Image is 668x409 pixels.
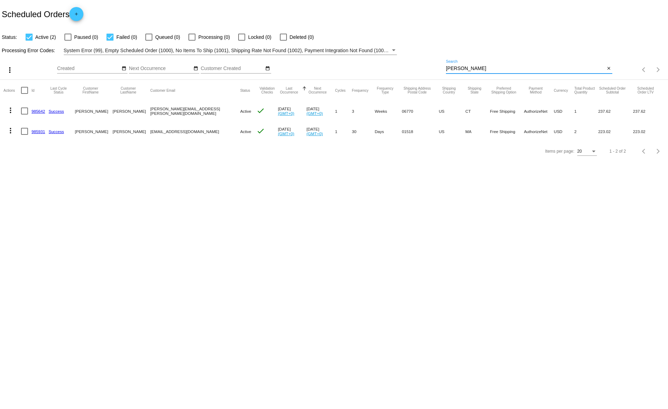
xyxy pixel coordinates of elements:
mat-cell: [DATE] [307,101,335,121]
button: Change sorting for CurrencyIso [554,88,568,92]
button: Change sorting for PreferredShippingOption [490,86,518,94]
input: Created [57,66,120,71]
mat-icon: date_range [265,66,270,71]
a: (GMT+0) [307,111,323,116]
button: Previous page [637,63,651,77]
mat-cell: 01518 [402,121,439,141]
mat-cell: MA [466,121,490,141]
button: Change sorting for CustomerLastName [112,86,144,94]
h2: Scheduled Orders [2,7,83,21]
mat-cell: Free Shipping [490,121,524,141]
mat-cell: 06770 [402,101,439,121]
a: (GMT+0) [278,131,294,136]
mat-cell: Free Shipping [490,101,524,121]
button: Next page [651,144,665,158]
button: Change sorting for CustomerEmail [150,88,175,92]
button: Change sorting for LifetimeValue [633,86,658,94]
button: Change sorting for ShippingState [466,86,484,94]
span: Failed (0) [116,33,137,41]
span: Deleted (0) [290,33,314,41]
button: Change sorting for PaymentMethod.Type [524,86,548,94]
mat-cell: 237.62 [598,101,633,121]
mat-cell: AuthorizeNet [524,101,554,121]
mat-icon: more_vert [6,66,14,74]
mat-cell: 1 [574,101,598,121]
mat-icon: more_vert [6,126,15,135]
button: Change sorting for Id [32,88,34,92]
button: Change sorting for NextOccurrenceUtc [307,86,329,94]
input: Next Occurrence [129,66,192,71]
button: Change sorting for Frequency [352,88,369,92]
span: 20 [577,149,582,154]
mat-cell: Days [375,121,402,141]
mat-cell: [PERSON_NAME] [112,121,150,141]
mat-cell: [PERSON_NAME][EMAIL_ADDRESS][PERSON_NAME][DOMAIN_NAME] [150,101,240,121]
button: Change sorting for FrequencyType [375,86,395,94]
mat-cell: AuthorizeNet [524,121,554,141]
mat-header-cell: Total Product Quantity [574,80,598,101]
input: Search [446,66,605,71]
a: 985642 [32,109,45,113]
a: 985931 [32,129,45,134]
mat-icon: date_range [193,66,198,71]
span: Processing Error Codes: [2,48,55,53]
span: Active [240,129,252,134]
mat-cell: [EMAIL_ADDRESS][DOMAIN_NAME] [150,121,240,141]
mat-icon: check [256,127,265,135]
button: Previous page [637,144,651,158]
mat-icon: check [256,106,265,115]
mat-select: Items per page: [577,149,597,154]
mat-cell: [DATE] [307,121,335,141]
button: Change sorting for Status [240,88,250,92]
mat-icon: more_vert [6,106,15,115]
mat-cell: 1 [335,121,352,141]
mat-cell: USD [554,121,574,141]
mat-cell: Weeks [375,101,402,121]
mat-cell: [DATE] [278,101,307,121]
a: (GMT+0) [278,111,294,116]
span: Queued (0) [155,33,180,41]
mat-icon: date_range [122,66,126,71]
button: Change sorting for LastOccurrenceUtc [278,86,300,94]
mat-select: Filter by Processing Error Codes [64,46,397,55]
a: (GMT+0) [307,131,323,136]
mat-cell: [PERSON_NAME] [75,121,113,141]
span: Status: [2,34,17,40]
mat-cell: 30 [352,121,375,141]
button: Change sorting for LastProcessingCycleId [49,86,69,94]
mat-cell: [PERSON_NAME] [112,101,150,121]
mat-cell: [DATE] [278,121,307,141]
button: Change sorting for Subtotal [598,86,627,94]
div: 1 - 2 of 2 [610,149,626,154]
span: Processing (0) [198,33,230,41]
span: Locked (0) [248,33,271,41]
mat-icon: close [606,66,611,71]
mat-cell: CT [466,101,490,121]
span: Active (2) [35,33,56,41]
button: Change sorting for Cycles [335,88,345,92]
div: Items per page: [545,149,574,154]
a: Success [49,109,64,113]
mat-cell: 223.02 [633,121,664,141]
mat-cell: US [439,101,466,121]
mat-cell: US [439,121,466,141]
mat-cell: 237.62 [633,101,664,121]
mat-header-cell: Validation Checks [256,80,278,101]
button: Change sorting for ShippingPostcode [402,86,432,94]
a: Success [49,129,64,134]
mat-cell: 1 [335,101,352,121]
mat-cell: 2 [574,121,598,141]
button: Next page [651,63,665,77]
button: Change sorting for ShippingCountry [439,86,459,94]
button: Clear [605,65,612,72]
mat-cell: [PERSON_NAME] [75,101,113,121]
mat-icon: add [72,12,81,20]
button: Change sorting for CustomerFirstName [75,86,106,94]
mat-cell: 3 [352,101,375,121]
mat-cell: 223.02 [598,121,633,141]
mat-header-cell: Actions [4,80,21,101]
mat-cell: USD [554,101,574,121]
span: Paused (0) [74,33,98,41]
input: Customer Created [201,66,264,71]
span: Active [240,109,252,113]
